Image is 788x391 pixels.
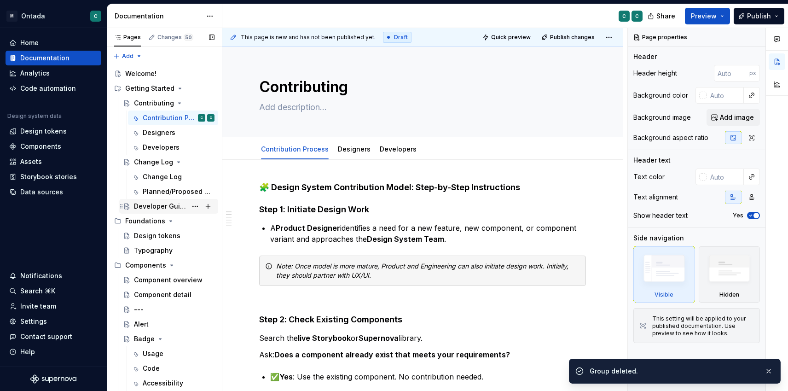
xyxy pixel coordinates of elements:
button: Add image [707,109,760,126]
a: Data sources [6,185,101,199]
a: --- [119,302,218,317]
div: Group deleted. [590,367,757,376]
span: Add [122,53,133,60]
a: Design tokens [119,228,218,243]
p: A identifies a need for a new feature, new component, or component variant and approaches the . [270,222,586,245]
a: Developers [128,140,218,155]
div: Show header text [633,211,688,220]
a: Settings [6,314,101,329]
a: Contribution ProcessCC [128,111,218,125]
strong: Design System Team [367,234,444,244]
strong: 🧩 Design System Contribution Model: Step-by-Step Instructions [259,182,520,192]
a: Home [6,35,101,50]
div: Designers [143,128,175,137]
div: Contribution Process [257,139,332,158]
div: Home [20,38,39,47]
div: Foundations [110,214,218,228]
span: This page is new and has not been published yet. [241,34,376,41]
span: Share [656,12,675,21]
button: Publish changes [539,31,599,44]
div: Visible [633,246,695,303]
button: Contact support [6,329,101,344]
a: Design tokens [6,124,101,139]
div: Data sources [20,187,63,197]
strong: Supernova [359,333,399,343]
a: Assets [6,154,101,169]
a: Code [128,361,218,376]
div: Developers [376,139,420,158]
a: Typography [119,243,218,258]
div: Components [20,142,61,151]
a: Designers [128,125,218,140]
a: Planned/Proposed Changes [128,184,218,199]
div: Ontada [21,12,45,21]
div: C [635,12,639,20]
a: Contribution Process [261,145,329,153]
div: Documentation [115,12,202,21]
div: Welcome! [125,69,156,78]
div: Code [143,364,160,373]
div: Header text [633,156,671,165]
div: Invite team [20,302,56,311]
strong: Product Designer [276,223,340,233]
div: Background color [633,91,688,100]
span: Draft [394,34,408,41]
textarea: Contributing [257,76,584,98]
div: This setting will be applied to your published documentation. Use preview to see how it looks. [652,315,754,337]
span: Add image [720,113,754,122]
div: Help [20,347,35,356]
div: Getting Started [125,84,174,93]
div: C [201,113,203,123]
a: Badge [119,332,218,346]
div: Change Log [134,158,173,167]
div: Text alignment [633,193,678,202]
div: C [94,12,98,20]
div: Contribution Process [143,113,196,123]
div: Search ⌘K [20,286,55,296]
a: Documentation [6,51,101,65]
div: Contributing [134,99,174,108]
div: Header [633,52,657,61]
strong: Does a component already exist that meets your requirements? [274,350,510,359]
div: Pages [114,34,141,41]
button: MOntadaC [2,6,105,26]
div: Components [110,258,218,273]
div: Design tokens [134,231,180,240]
a: Change Log [128,169,218,184]
button: Add [110,50,145,63]
div: Assets [20,157,42,166]
div: Change Log [143,172,182,181]
div: Component overview [134,275,203,285]
div: --- [134,305,144,314]
a: Component detail [119,287,218,302]
div: Developers [143,143,180,152]
button: Help [6,344,101,359]
a: Invite team [6,299,101,314]
div: Foundations [125,216,165,226]
div: Background image [633,113,691,122]
span: Quick preview [491,34,531,41]
a: Developers [380,145,417,153]
div: Component detail [134,290,191,299]
span: Publish changes [550,34,595,41]
div: Alert [134,320,149,329]
span: 50 [184,34,193,41]
a: Contributing [119,96,218,111]
button: Search ⌘K [6,284,101,298]
div: Changes [157,34,193,41]
div: Settings [20,317,47,326]
div: Design tokens [20,127,67,136]
svg: Supernova Logo [30,374,76,384]
label: Yes [733,212,743,219]
input: Auto [707,169,744,185]
button: Preview [685,8,730,24]
div: M [6,11,17,22]
div: Accessibility [143,379,183,388]
div: Hidden [719,291,739,298]
strong: Yes [279,372,293,381]
p: Search the or library. [259,333,586,344]
input: Auto [714,65,749,82]
div: Developer Guidelines [134,202,187,211]
p: px [749,70,756,77]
